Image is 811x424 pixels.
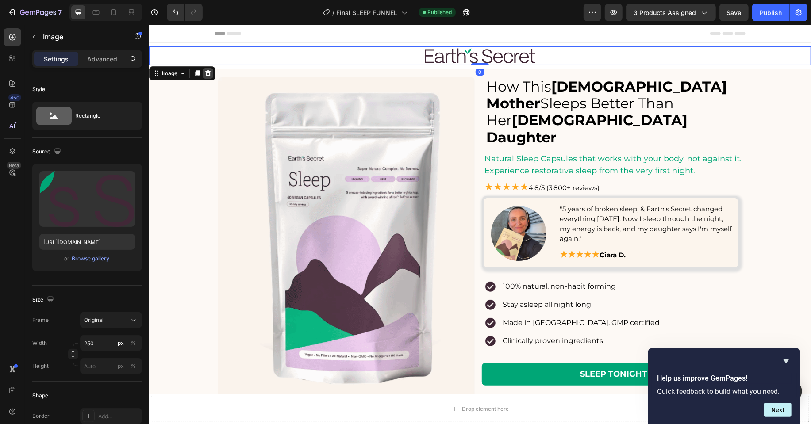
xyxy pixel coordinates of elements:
[657,373,792,384] h2: Help us improve GemPages!
[313,381,360,388] div: Drop element here
[411,180,583,219] p: "5 years of broken sleep, & Earth's Secret changed everything [DATE]. Now I sleep through the nig...
[131,362,136,370] div: %
[354,256,511,267] p: 100% natural, non-habit forming
[32,316,49,324] label: Frame
[336,311,346,321] img: gempages_559029145992954956-b51ed8db-5623-4cf8-b159-4995cb83c026.webp
[149,25,811,424] iframe: Design area
[115,361,126,371] button: %
[342,181,397,237] img: gempages_559029145992954956-8641f111-ed98-4a1a-8011-6d1452a399ac.jpg
[69,53,326,373] img: gempages_559029145992954956-75a4c38f-f697-418e-8237-18506a4eb2be.gif
[337,53,578,87] strong: [DEMOGRAPHIC_DATA] Mother
[167,4,203,21] div: Undo/Redo
[32,392,48,400] div: Shape
[764,403,792,417] button: Next question
[44,54,69,64] p: Settings
[32,85,45,93] div: Style
[276,23,386,38] img: gempages_559029145992954956-a5118595-a741-4a13-a5b2-5425e7ccf3f0.svg
[32,339,47,347] label: Width
[39,234,135,250] input: https://example.com/image.jpg
[75,106,129,126] div: Rectangle
[626,4,716,21] button: 3 products assigned
[80,358,142,374] input: px%
[32,362,49,370] label: Height
[7,162,21,169] div: Beta
[634,8,696,17] span: 3 products assigned
[431,344,498,355] p: SLEEP TONIGHT
[32,412,50,420] div: Border
[115,338,126,348] button: %
[760,8,782,17] div: Publish
[327,44,335,51] div: 0
[335,156,380,168] span: ★★★★★
[752,4,789,21] button: Publish
[118,362,124,370] div: px
[11,45,30,53] div: Image
[781,355,792,366] button: Hide survey
[87,54,117,64] p: Advanced
[98,413,140,420] div: Add...
[333,338,596,361] a: SLEEP TONIGHT
[32,146,63,158] div: Source
[118,339,124,347] div: px
[72,254,110,263] button: Browse gallery
[128,361,138,371] button: px
[354,275,511,285] p: Stay asleep all night long
[336,293,346,303] img: gempages_559029145992954956-b51ed8db-5623-4cf8-b159-4995cb83c026.webp
[8,94,21,101] div: 450
[84,316,104,324] span: Original
[337,87,538,121] strong: [DEMOGRAPHIC_DATA] Daughter
[4,4,66,21] button: 7
[32,294,56,306] div: Size
[354,293,511,303] p: Made in [GEOGRAPHIC_DATA], GMP certified
[335,157,594,168] p: 4.8/5 (3,800+ reviews)
[65,253,70,264] span: or
[336,257,346,267] img: gempages_559029145992954956-b51ed8db-5623-4cf8-b159-4995cb83c026.webp
[719,4,749,21] button: Save
[657,387,792,396] p: Quick feedback to build what you need.
[80,312,142,328] button: Original
[335,128,594,152] p: Natural Sleep Capsules that works with your body, not against it. Experience restorative sleep fr...
[58,7,62,18] p: 7
[337,8,398,17] span: Final SLEEP FUNNEL
[72,255,110,263] div: Browse gallery
[411,225,583,236] p: Ciara D.
[336,275,346,285] img: gempages_559029145992954956-b51ed8db-5623-4cf8-b159-4995cb83c026.webp
[411,224,450,235] span: ★★★★★
[727,9,742,16] span: Save
[333,8,335,17] span: /
[131,339,136,347] div: %
[80,335,142,351] input: px%
[428,8,452,16] span: Published
[657,355,792,417] div: Help us improve GemPages!
[337,53,578,121] span: How This Sleeps Better Than Her
[39,171,135,227] img: preview-image
[354,311,511,321] p: Clinically proven ingredients
[43,31,118,42] p: Image
[128,338,138,348] button: px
